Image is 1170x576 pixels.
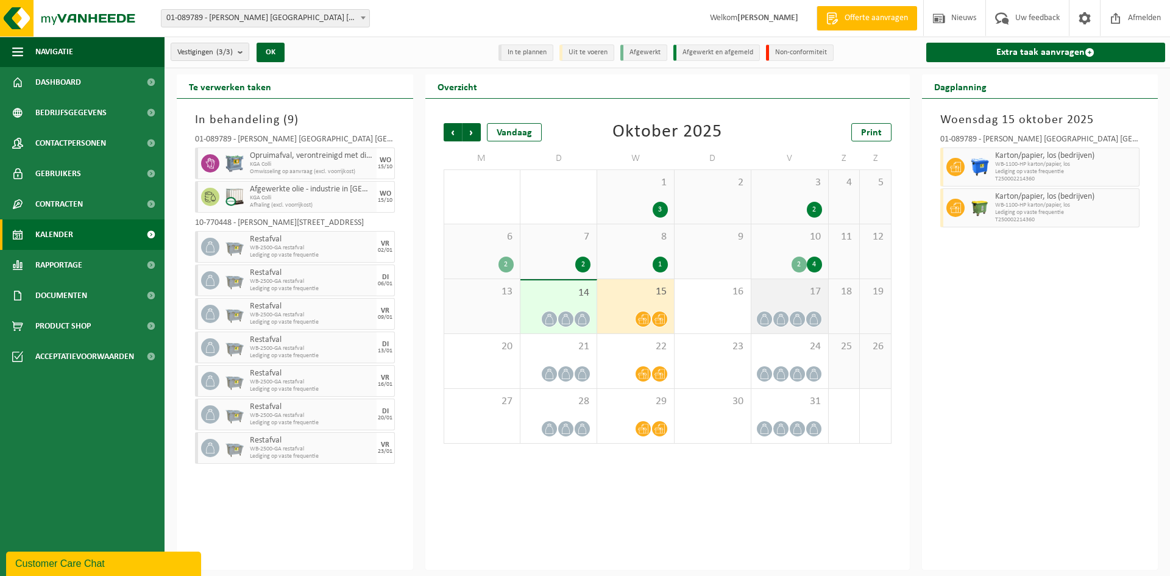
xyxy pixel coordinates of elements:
[250,168,374,176] span: Omwisseling op aanvraag (excl. voorrijkost)
[195,111,395,129] h3: In behandeling ( )
[940,135,1140,148] div: 01-089789 - [PERSON_NAME] [GEOGRAPHIC_DATA] [GEOGRAPHIC_DATA] - [GEOGRAPHIC_DATA]
[835,285,853,299] span: 18
[487,123,542,141] div: Vandaag
[250,453,374,460] span: Lediging op vaste frequentie
[171,43,249,61] button: Vestigingen(3/3)
[807,257,822,272] div: 4
[225,338,244,357] img: WB-2500-GAL-GY-01
[225,238,244,256] img: WB-2500-GAL-GY-01
[250,194,374,202] span: KGA Colli
[161,10,369,27] span: 01-089789 - BERTSCHI BELGIUM NV - ANTWERPEN
[926,43,1166,62] a: Extra taak aanvragen
[177,43,233,62] span: Vestigingen
[35,67,81,98] span: Dashboard
[835,230,853,244] span: 11
[425,74,489,98] h2: Overzicht
[378,415,392,421] div: 20/01
[940,111,1140,129] h3: Woensdag 15 oktober 2025
[866,230,884,244] span: 12
[444,148,520,169] td: M
[575,257,590,272] div: 2
[380,190,391,197] div: WO
[250,446,374,453] span: WB-2500-GA restafval
[526,230,590,244] span: 7
[250,386,374,393] span: Lediging op vaste frequentie
[520,148,597,169] td: D
[225,271,244,290] img: WB-2500-GAL-GY-01
[250,161,374,168] span: KGA Colli
[35,98,107,128] span: Bedrijfsgegevens
[257,43,285,62] button: OK
[250,335,374,345] span: Restafval
[681,285,745,299] span: 16
[250,302,374,311] span: Restafval
[995,168,1136,176] span: Lediging op vaste frequentie
[250,311,374,319] span: WB-2500-GA restafval
[995,161,1136,168] span: WB-1100-HP karton/papier, los
[971,199,989,217] img: WB-1100-HPE-GN-51
[444,123,462,141] span: Vorige
[526,286,590,300] span: 14
[195,135,395,148] div: 01-089789 - [PERSON_NAME] [GEOGRAPHIC_DATA] [GEOGRAPHIC_DATA] - [GEOGRAPHIC_DATA]
[866,285,884,299] span: 19
[250,402,374,412] span: Restafval
[378,247,392,254] div: 02/01
[450,395,514,408] span: 27
[195,219,395,231] div: 10-770448 - [PERSON_NAME][STREET_ADDRESS]
[653,202,668,218] div: 3
[681,395,745,408] span: 30
[225,305,244,323] img: WB-2500-GAL-GY-01
[35,128,106,158] span: Contactpersonen
[378,348,392,354] div: 13/01
[681,176,745,190] span: 2
[225,405,244,424] img: WB-2500-GAL-GY-01
[597,148,674,169] td: W
[250,235,374,244] span: Restafval
[35,189,83,219] span: Contracten
[757,395,821,408] span: 31
[288,114,294,126] span: 9
[177,74,283,98] h2: Te verwerken taken
[250,278,374,285] span: WB-2500-GA restafval
[835,340,853,354] span: 25
[35,250,82,280] span: Rapportage
[995,151,1136,161] span: Karton/papier, los (bedrijven)
[995,192,1136,202] span: Karton/papier, los (bedrijven)
[620,44,667,61] li: Afgewerkt
[675,148,751,169] td: D
[866,176,884,190] span: 5
[250,244,374,252] span: WB-2500-GA restafval
[653,257,668,272] div: 1
[612,123,722,141] div: Oktober 2025
[842,12,911,24] span: Offerte aanvragen
[835,176,853,190] span: 4
[6,549,204,576] iframe: chat widget
[559,44,614,61] li: Uit te voeren
[378,164,392,170] div: 15/10
[851,123,892,141] a: Print
[681,230,745,244] span: 9
[603,230,667,244] span: 8
[250,379,374,386] span: WB-2500-GA restafval
[757,230,821,244] span: 10
[381,240,389,247] div: VR
[971,158,989,176] img: WB-1100-HPE-BE-01
[450,285,514,299] span: 13
[250,151,374,161] span: Opruimafval, verontreinigd met diverse gevaarlijke afvalstoffen
[498,257,514,272] div: 2
[35,311,91,341] span: Product Shop
[922,74,999,98] h2: Dagplanning
[463,123,481,141] span: Volgende
[681,340,745,354] span: 23
[250,412,374,419] span: WB-2500-GA restafval
[757,285,821,299] span: 17
[378,382,392,388] div: 16/01
[382,274,389,281] div: DI
[161,9,370,27] span: 01-089789 - BERTSCHI BELGIUM NV - ANTWERPEN
[250,268,374,278] span: Restafval
[382,341,389,348] div: DI
[829,148,860,169] td: Z
[250,285,374,293] span: Lediging op vaste frequentie
[35,219,73,250] span: Kalender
